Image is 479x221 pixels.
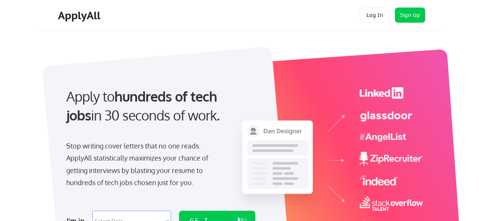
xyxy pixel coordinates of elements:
strong: hundreds of tech jobs [66,88,220,124]
div: ApplyAll [58,9,103,22]
button: Log In [360,8,390,23]
div: Stop writing cover letters that no one reads. ApplyAll statistically maximizes your chance of get... [66,140,222,189]
div: Apply to in 30 seconds of work. [66,87,252,125]
button: Sign Up [395,8,425,23]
